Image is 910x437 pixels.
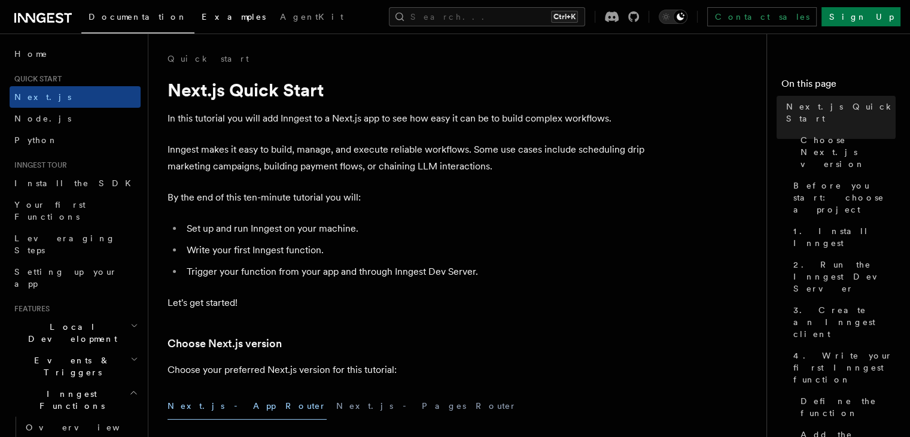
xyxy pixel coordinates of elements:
span: Choose Next.js version [801,134,896,170]
a: 2. Run the Inngest Dev Server [789,254,896,299]
span: Leveraging Steps [14,233,115,255]
p: Choose your preferred Next.js version for this tutorial: [168,362,646,378]
p: Let's get started! [168,295,646,311]
button: Events & Triggers [10,350,141,383]
button: Local Development [10,316,141,350]
a: Define the function [796,390,896,424]
span: Setting up your app [14,267,117,289]
span: 3. Create an Inngest client [793,304,896,340]
a: Next.js Quick Start [781,96,896,129]
a: Next.js [10,86,141,108]
span: Define the function [801,395,896,419]
span: Inngest tour [10,160,67,170]
a: Install the SDK [10,172,141,194]
a: 1. Install Inngest [789,220,896,254]
a: Examples [194,4,273,32]
a: Python [10,129,141,151]
a: Choose Next.js version [796,129,896,175]
p: In this tutorial you will add Inngest to a Next.js app to see how easy it can be to build complex... [168,110,646,127]
p: By the end of this ten-minute tutorial you will: [168,189,646,206]
span: Next.js Quick Start [786,101,896,125]
span: 4. Write your first Inngest function [793,350,896,386]
span: Install the SDK [14,178,138,188]
a: 3. Create an Inngest client [789,299,896,345]
span: Node.js [14,114,71,123]
a: Contact sales [707,7,817,26]
a: Setting up your app [10,261,141,295]
span: Events & Triggers [10,354,130,378]
a: Choose Next.js version [168,335,282,352]
span: Inngest Functions [10,388,129,412]
button: Search...Ctrl+K [389,7,585,26]
span: Features [10,304,50,314]
a: Documentation [81,4,194,34]
button: Next.js - App Router [168,393,327,420]
a: AgentKit [273,4,351,32]
kbd: Ctrl+K [551,11,578,23]
a: Before you start: choose a project [789,175,896,220]
span: Quick start [10,74,62,84]
p: Inngest makes it easy to build, manage, and execute reliable workflows. Some use cases include sc... [168,141,646,175]
h1: Next.js Quick Start [168,79,646,101]
a: Your first Functions [10,194,141,227]
a: Leveraging Steps [10,227,141,261]
span: Overview [26,423,149,432]
span: Your first Functions [14,200,86,221]
button: Toggle dark mode [659,10,687,24]
span: Local Development [10,321,130,345]
li: Trigger your function from your app and through Inngest Dev Server. [183,263,646,280]
button: Next.js - Pages Router [336,393,517,420]
button: Inngest Functions [10,383,141,417]
h4: On this page [781,77,896,96]
span: AgentKit [280,12,343,22]
span: Next.js [14,92,71,102]
a: 4. Write your first Inngest function [789,345,896,390]
span: 1. Install Inngest [793,225,896,249]
a: Node.js [10,108,141,129]
li: Set up and run Inngest on your machine. [183,220,646,237]
a: Home [10,43,141,65]
span: 2. Run the Inngest Dev Server [793,259,896,295]
span: Python [14,135,58,145]
li: Write your first Inngest function. [183,242,646,259]
span: Examples [202,12,266,22]
a: Quick start [168,53,249,65]
span: Documentation [89,12,187,22]
a: Sign Up [821,7,900,26]
span: Before you start: choose a project [793,180,896,216]
span: Home [14,48,48,60]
